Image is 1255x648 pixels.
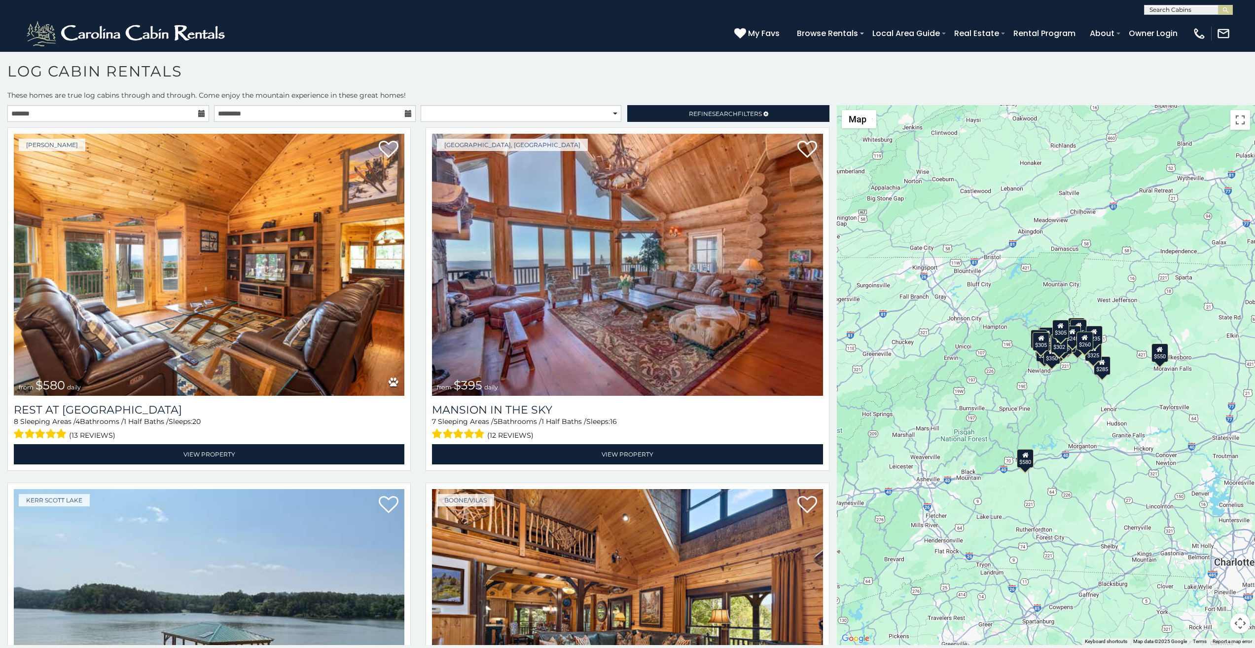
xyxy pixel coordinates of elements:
[19,494,90,506] a: Kerr Scott Lake
[432,417,823,442] div: Sleeping Areas / Bathrooms / Sleeps:
[124,417,169,426] span: 1 Half Baths /
[1094,356,1111,375] div: $285
[1068,318,1085,337] div: $320
[842,110,876,128] button: Change map style
[839,632,872,645] a: Open this area in Google Maps (opens a new window)
[797,140,817,160] a: Add to favorites
[1085,638,1127,645] button: Keyboard shortcuts
[1043,345,1060,364] div: $350
[949,25,1004,42] a: Real Estate
[1031,330,1047,348] div: $295
[432,134,823,396] img: Mansion In The Sky
[1085,342,1102,361] div: $350
[432,403,823,417] a: Mansion In The Sky
[627,105,829,122] a: RefineSearchFilters
[432,444,823,464] a: View Property
[1151,343,1168,362] div: $550
[192,417,201,426] span: 20
[14,444,404,464] a: View Property
[19,139,85,151] a: [PERSON_NAME]
[867,25,945,42] a: Local Area Guide
[487,429,534,442] span: (12 reviews)
[1213,639,1252,644] a: Report a map error
[14,403,404,417] h3: Rest at Mountain Crest
[432,417,436,426] span: 7
[1217,27,1230,40] img: mail-regular-white.png
[432,134,823,396] a: Mansion In The Sky from $395 daily
[1051,334,1068,353] div: $302
[797,495,817,516] a: Add to favorites
[437,383,452,391] span: from
[36,378,65,392] span: $580
[69,429,115,442] span: (13 reviews)
[748,27,780,39] span: My Favs
[14,417,404,442] div: Sleeping Areas / Bathrooms / Sleeps:
[14,134,404,396] a: Rest at Mountain Crest from $580 daily
[437,139,588,151] a: [GEOGRAPHIC_DATA], [GEOGRAPHIC_DATA]
[379,495,398,516] a: Add to favorites
[67,383,81,391] span: daily
[1086,326,1103,344] div: $235
[839,632,872,645] img: Google
[1064,326,1081,344] div: $245
[1133,639,1187,644] span: Map data ©2025 Google
[454,378,482,392] span: $395
[792,25,863,42] a: Browse Rentals
[1076,332,1093,350] div: $260
[379,140,398,160] a: Add to favorites
[712,110,738,117] span: Search
[14,403,404,417] a: Rest at [GEOGRAPHIC_DATA]
[1070,319,1087,338] div: $255
[1052,320,1069,339] div: $305
[1124,25,1183,42] a: Owner Login
[610,417,617,426] span: 16
[689,110,762,117] span: Refine Filters
[1055,336,1072,354] div: $325
[1017,449,1034,468] div: $580
[1230,110,1250,130] button: Toggle fullscreen view
[25,19,229,48] img: White-1-2.png
[734,27,782,40] a: My Favs
[75,417,80,426] span: 4
[14,417,18,426] span: 8
[1033,332,1049,351] div: $305
[1192,27,1206,40] img: phone-regular-white.png
[19,383,34,391] span: from
[1038,328,1055,346] div: $395
[1008,25,1080,42] a: Rental Program
[849,114,866,124] span: Map
[1039,327,1056,346] div: $245
[494,417,498,426] span: 5
[14,134,404,396] img: Rest at Mountain Crest
[1036,343,1053,362] div: $225
[1085,25,1119,42] a: About
[1085,343,1102,361] div: $325
[1193,639,1207,644] a: Terms
[541,417,586,426] span: 1 Half Baths /
[1230,613,1250,633] button: Map camera controls
[484,383,498,391] span: daily
[437,494,494,506] a: Boone/Vilas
